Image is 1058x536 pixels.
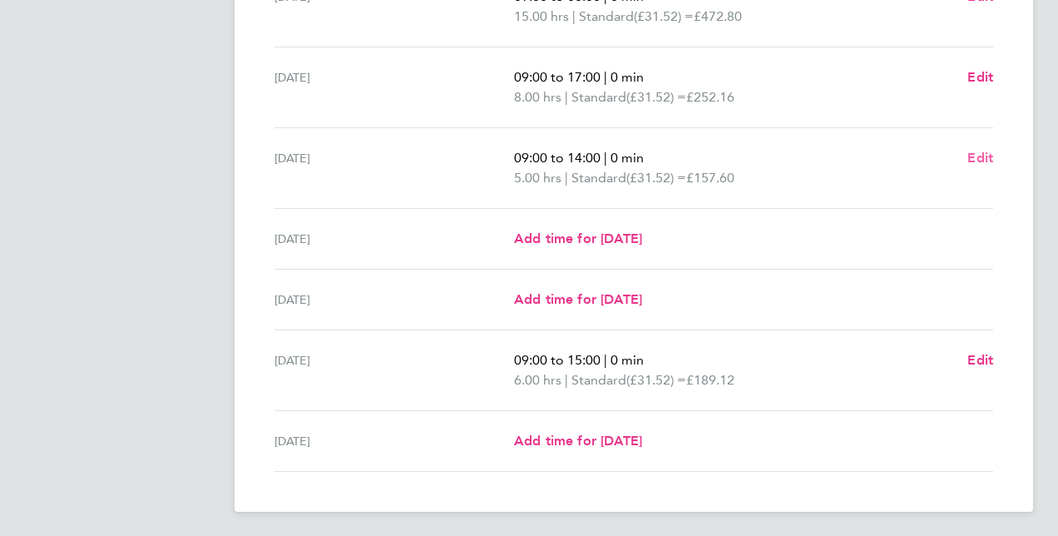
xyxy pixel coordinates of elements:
span: 09:00 to 14:00 [514,150,601,166]
span: Standard [571,168,626,188]
span: 5.00 hrs [514,170,561,186]
a: Add time for [DATE] [514,229,642,249]
span: £472.80 [694,8,742,24]
div: [DATE] [274,350,514,390]
span: 8.00 hrs [514,89,561,105]
span: £252.16 [686,89,734,105]
span: £189.12 [686,372,734,388]
span: | [604,69,607,85]
span: (£31.52) = [626,372,686,388]
span: 09:00 to 15:00 [514,352,601,368]
span: 0 min [611,352,644,368]
span: | [565,89,568,105]
div: [DATE] [274,148,514,188]
div: [DATE] [274,431,514,451]
span: | [565,170,568,186]
span: | [572,8,576,24]
span: 0 min [611,150,644,166]
a: Add time for [DATE] [514,431,642,451]
a: Edit [967,350,993,370]
span: Add time for [DATE] [514,291,642,307]
span: 09:00 to 17:00 [514,69,601,85]
a: Add time for [DATE] [514,290,642,310]
div: [DATE] [274,67,514,107]
a: Edit [967,148,993,168]
a: Edit [967,67,993,87]
span: Edit [967,150,993,166]
div: [DATE] [274,290,514,310]
span: (£31.52) = [634,8,694,24]
span: 6.00 hrs [514,372,561,388]
span: Edit [967,352,993,368]
span: Add time for [DATE] [514,433,642,449]
span: Add time for [DATE] [514,231,642,246]
span: (£31.52) = [626,89,686,105]
span: Standard [571,370,626,390]
span: Standard [579,7,634,27]
span: Edit [967,69,993,85]
span: Standard [571,87,626,107]
div: [DATE] [274,229,514,249]
span: | [604,150,607,166]
span: (£31.52) = [626,170,686,186]
span: | [604,352,607,368]
span: 15.00 hrs [514,8,569,24]
span: £157.60 [686,170,734,186]
span: | [565,372,568,388]
span: 0 min [611,69,644,85]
